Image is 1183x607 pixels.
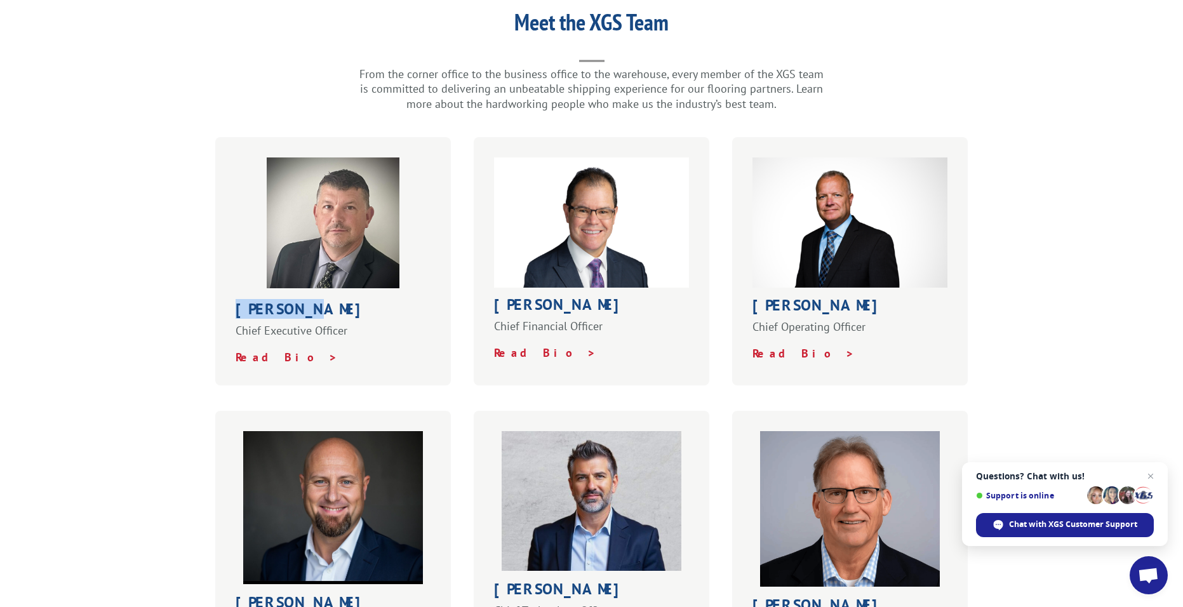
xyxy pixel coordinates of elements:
p: Chief Operating Officer [752,319,948,346]
p: Chief Executive Officer [236,323,431,350]
img: bobkenna-profilepic [267,157,399,288]
a: Read Bio > [236,350,338,364]
h1: [PERSON_NAME] [494,582,690,603]
img: Greg Laminack [752,157,948,288]
h1: Meet the XGS Team [338,11,846,40]
strong: [PERSON_NAME] [752,295,888,315]
span: Questions? Chat with us! [976,471,1154,481]
span: Close chat [1143,469,1158,484]
h1: [PERSON_NAME] [494,297,690,319]
img: dm-profile-website [502,431,681,571]
a: Read Bio > [752,346,855,361]
img: placeholder-person [243,431,423,584]
p: From the corner office to the business office to the warehouse, every member of the XGS team is c... [338,67,846,112]
a: Read Bio > [494,345,596,360]
h1: [PERSON_NAME] [236,302,431,323]
img: kevin-holland-headshot-web [760,431,940,587]
span: Support is online [976,491,1083,500]
div: Open chat [1130,556,1168,594]
img: Roger_Silva [494,157,690,288]
span: Chat with XGS Customer Support [1009,519,1137,530]
p: Chief Financial Officer [494,319,690,345]
div: Chat with XGS Customer Support [976,513,1154,537]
